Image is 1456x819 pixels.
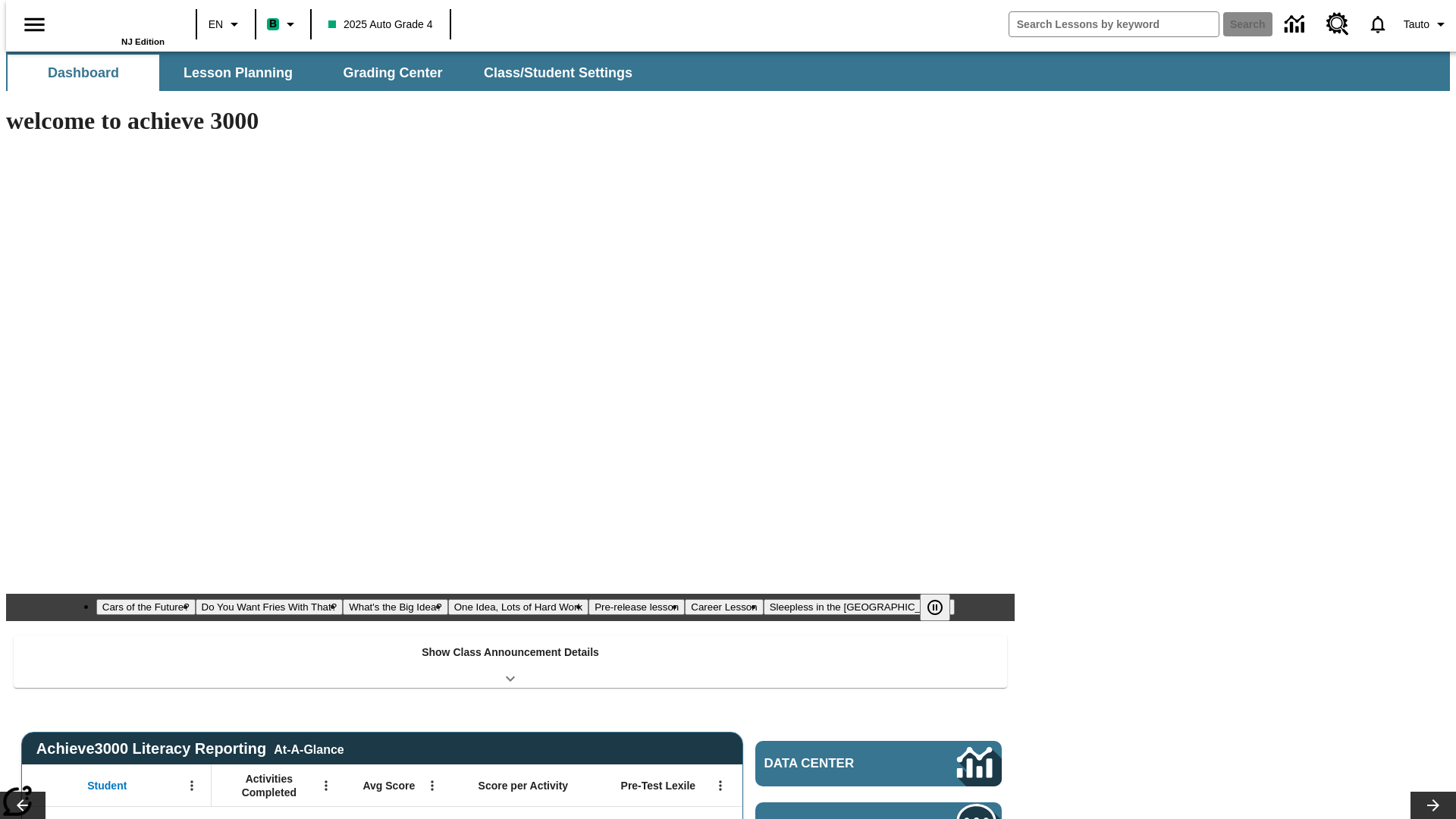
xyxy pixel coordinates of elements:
[66,7,165,37] a: Home
[6,52,1450,91] div: SubNavbar
[755,741,1002,786] a: Data Center
[184,64,293,82] span: Lesson Planning
[764,756,906,771] span: Data Center
[269,14,277,33] span: B
[180,774,203,797] button: Open Menu
[8,55,159,91] button: Dashboard
[920,594,965,621] div: Pause
[96,599,196,615] button: Slide 1 Cars of the Future?
[328,17,433,33] span: 2025 Auto Grade 4
[448,599,588,615] button: Slide 4 One Idea, Lots of Hard Work
[362,779,415,792] span: Avg Score
[1317,4,1358,45] a: Resource Center, Will open in new tab
[685,599,763,615] button: Slide 6 Career Lesson
[1276,4,1317,45] a: Data Center
[36,740,344,758] span: Achieve3000 Literacy Reporting
[343,599,448,615] button: Slide 3 What's the Big Idea?
[87,779,127,792] span: Student
[422,645,599,661] p: Show Class Announcement Details
[12,2,57,47] button: Open side menu
[219,772,319,799] span: Activities Completed
[1009,12,1219,36] input: search field
[6,55,646,91] div: SubNavbar
[472,55,645,91] button: Class/Student Settings
[6,107,1015,135] h1: welcome to achieve 3000
[202,11,250,38] button: Language: EN, Select a language
[479,779,569,792] span: Score per Activity
[764,599,955,615] button: Slide 7 Sleepless in the Animal Kingdom
[920,594,950,621] button: Pause
[1398,11,1456,38] button: Profile/Settings
[588,599,685,615] button: Slide 5 Pre-release lesson
[209,17,223,33] span: EN
[421,774,444,797] button: Open Menu
[1404,17,1429,33] span: Tauto
[484,64,632,82] span: Class/Student Settings
[66,5,165,46] div: Home
[1410,792,1456,819] button: Lesson carousel, Next
[261,11,306,38] button: Boost Class color is mint green. Change class color
[48,64,119,82] span: Dashboard
[14,635,1007,688] div: Show Class Announcement Details
[1358,5,1398,44] a: Notifications
[162,55,314,91] button: Lesson Planning
[196,599,344,615] button: Slide 2 Do You Want Fries With That?
[121,37,165,46] span: NJ Edition
[621,779,696,792] span: Pre-Test Lexile
[343,64,442,82] span: Grading Center
[315,774,337,797] button: Open Menu
[317,55,469,91] button: Grading Center
[274,740,344,757] div: At-A-Glance
[709,774,732,797] button: Open Menu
